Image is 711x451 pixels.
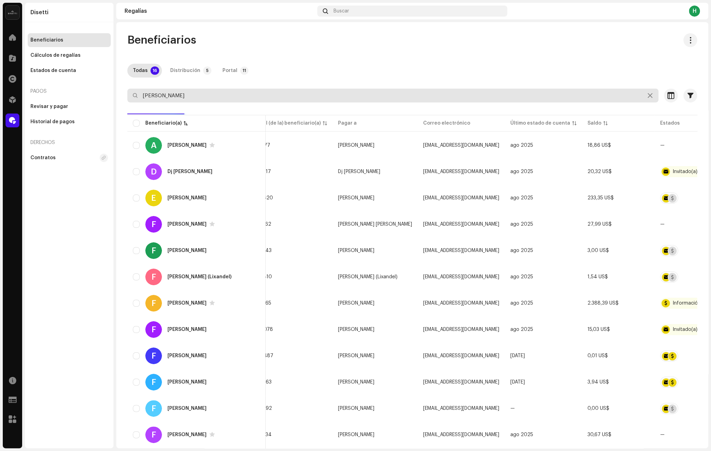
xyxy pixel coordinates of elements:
span: 15,03 US$ [587,327,610,332]
div: Frank Fernandez [167,432,207,437]
div: F [145,295,162,312]
div: Saldo [587,120,601,127]
re-m-nav-item: Beneficiarios [28,33,111,47]
span: antonykrismusic@gmail.com [423,143,499,148]
div: Revisar y pagar [30,104,68,109]
div: F [145,269,162,285]
div: ID del (de la) beneficiario(a) [254,120,321,127]
re-a-nav-header: Derechos [28,134,111,151]
span: ago 2025 [510,301,533,306]
div: F [145,426,162,443]
span: Buscar [334,8,349,14]
div: F [145,374,162,390]
div: H [689,6,700,17]
div: Francisco Luis Lopez Hernandez [167,380,207,385]
div: Invitado(a) [673,169,698,174]
div: Dj Francisco JFA [167,169,212,174]
span: ago 2025 [510,222,533,227]
span: Jairo Francisco Quiñones [338,222,412,227]
span: 20,32 US$ [587,169,612,174]
span: Beneficiarios [127,33,196,47]
span: 27,99 US$ [587,222,612,227]
span: jjairofranciscolandazuri@gmail.com [423,222,499,227]
div: Pagos [28,83,111,100]
div: F [145,348,162,364]
div: Contratos [30,155,56,161]
span: 233,35 US$ [587,196,614,200]
span: Francisco Jauregui [338,432,374,437]
re-m-nav-item: Contratos [28,151,111,165]
span: discosfrango@gmail.com [423,301,499,306]
span: ago 2025 [510,327,533,332]
div: Cálculos de regalías [30,53,81,58]
input: Buscar [127,89,658,102]
p-badge: 11 [240,66,248,75]
span: frankfrankwaiz@gmail.com [423,432,499,437]
span: 30,67 US$ [587,432,611,437]
span: ago 2025 [510,143,533,148]
div: Fran Mayke [167,222,207,227]
div: Regalías [125,8,315,14]
div: Último estado de cuenta [510,120,570,127]
p-badge: 5 [203,66,211,75]
re-m-nav-item: Historial de pagos [28,115,111,129]
span: Francisco jfa [338,327,374,332]
span: — [510,406,515,411]
span: Francisco Espiritusanto (Lixandel) [338,274,398,279]
div: Beneficiario(a) [145,120,182,127]
span: 3,94 US$ [587,380,609,385]
div: Francisco Manobanda [167,406,207,411]
span: maloentertainmentcol@gmail.com [423,353,499,358]
span: 1,54 US$ [587,274,608,279]
span: Francisco Luis Lopez [338,353,374,358]
span: 0,00 US$ [587,406,609,411]
re-m-nav-item: Estados de cuenta [28,64,111,78]
span: 0,01 US$ [587,353,608,358]
span: franciscobeatprod@gmail.com [423,248,499,253]
div: A [145,137,162,154]
span: 18,86 US$ [587,143,611,148]
span: Francisco Gómez [338,301,374,306]
div: F [145,400,162,417]
span: Francisco Beat [338,248,374,253]
span: Dj Francisco JFA [338,169,380,174]
span: ago 2025 [510,196,533,200]
span: ago 2025 [510,248,533,253]
div: Francisco Gómez [167,301,207,306]
div: Antony Kris [167,143,207,148]
span: Francisco Manobanda [338,406,374,411]
span: may 2024 [510,380,525,385]
div: Francisco jfa [167,327,207,332]
div: D [145,163,162,180]
div: Francisco Luis Lopez [167,353,207,358]
div: Francisco Beat [167,248,207,253]
div: Erlan Francisco Castro Morazan [167,196,207,200]
div: Beneficiarios [30,37,63,43]
p-badge: 16 [151,66,159,75]
div: F [145,216,162,233]
div: F [145,321,162,338]
span: franciscojavierferrearias@gmail.com [423,327,499,332]
span: franciscomanobanda@kirkawimusic.com [423,406,499,411]
span: franciscolh222@gmail.com [423,380,499,385]
span: erlanmorazan.2015@gmail.com [423,196,499,200]
span: may 2024 [510,353,525,358]
re-m-nav-item: Revisar y pagar [28,100,111,114]
div: Francisco Espiritusanto (Lixandel) [167,274,231,279]
div: Invitado(a) [673,327,698,332]
div: Todas [133,64,148,78]
div: Distribución [170,64,200,78]
div: Historial de pagos [30,119,75,125]
div: F [145,242,162,259]
img: 02a7c2d3-3c89-4098-b12f-2ff2945c95ee [6,6,19,19]
span: 3,00 US$ [587,248,609,253]
span: ago 2025 [510,274,533,279]
re-m-nav-item: Cálculos de regalías [28,48,111,62]
div: Portal [222,64,237,78]
span: ago 2025 [510,432,533,437]
span: Francisco Luis Lopez Hernandez [338,380,374,385]
span: lixandelespiritusanto@gmail.com [423,274,499,279]
span: Francisco Antonio Blandón Gamboa [338,143,374,148]
div: E [145,190,162,206]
